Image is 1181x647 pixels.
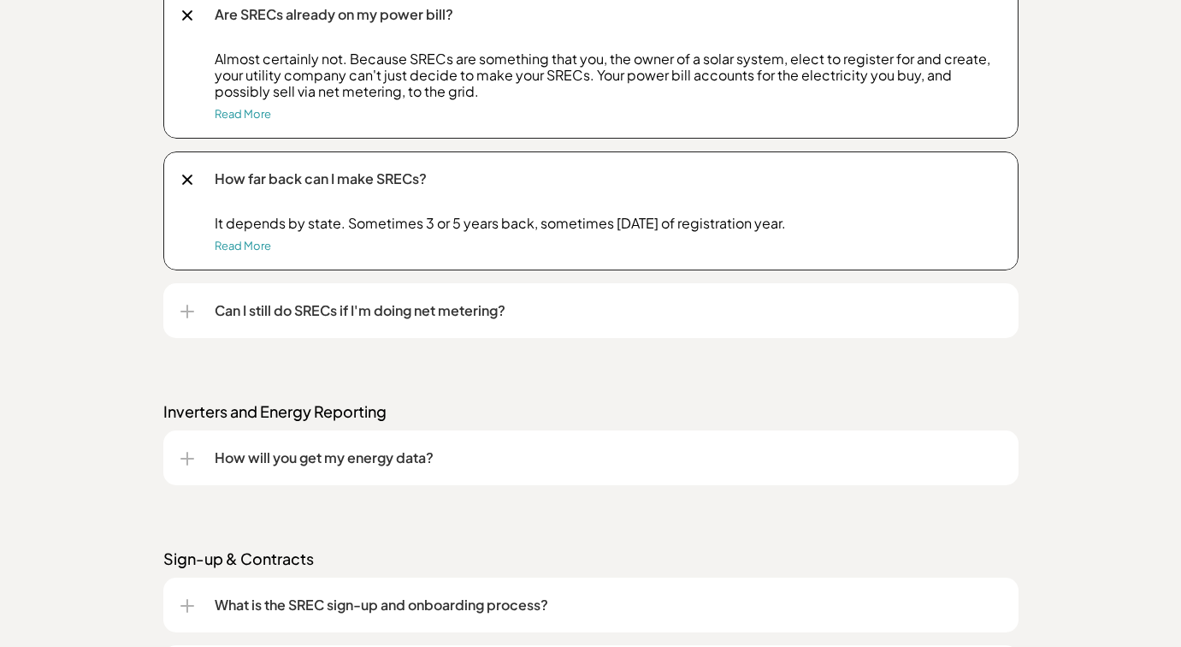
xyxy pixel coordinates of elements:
p: Can I still do SRECs if I'm doing net metering? [215,300,1001,321]
a: Read More [215,107,271,121]
p: What is the SREC sign-up and onboarding process? [215,595,1001,615]
p: Inverters and Energy Reporting [163,401,1019,422]
p: Are SRECs already on my power bill? [215,4,1001,25]
p: It depends by state. Sometimes 3 or 5 years back, sometimes [DATE] of registration year. [215,215,1001,231]
a: Read More [215,239,271,252]
p: Sign-up & Contracts [163,549,1019,569]
p: How far back can I make SRECs? [215,169,1001,189]
p: Almost certainly not. Because SRECs are something that you, the owner of a solar system, elect to... [215,50,1001,100]
p: How will you get my energy data? [215,448,1001,468]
